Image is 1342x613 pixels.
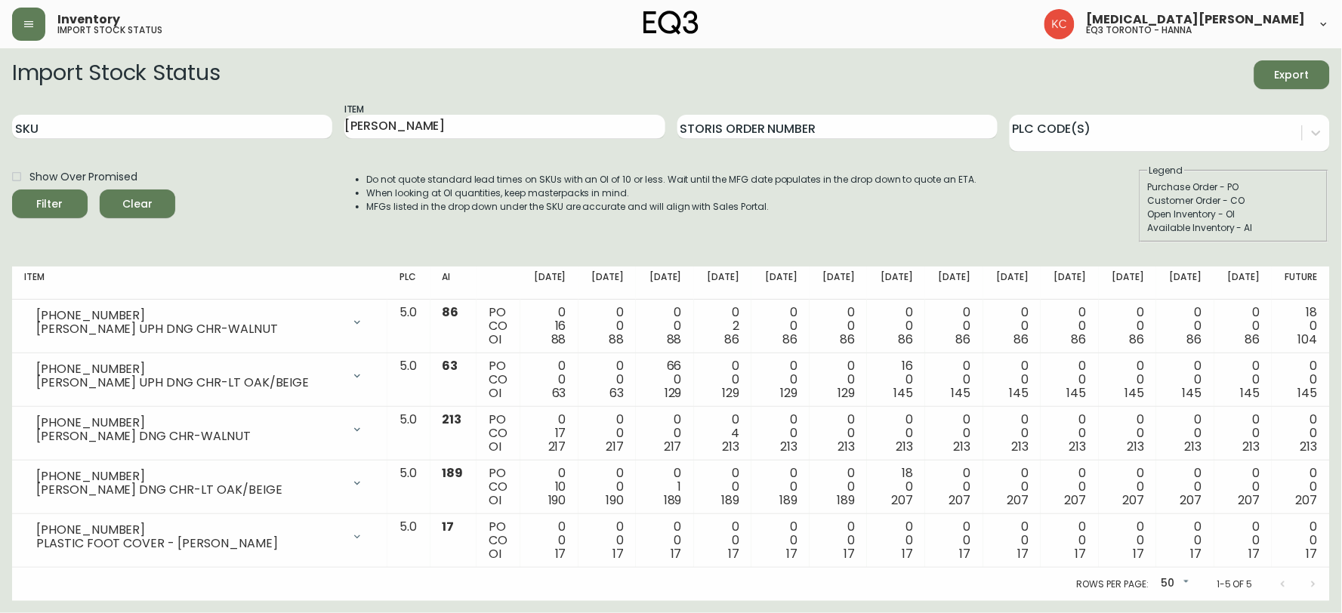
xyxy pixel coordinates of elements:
span: 17 [902,545,913,562]
span: OI [489,384,501,402]
div: 0 0 [995,359,1029,400]
div: 0 0 [706,520,740,561]
span: 129 [780,384,797,402]
td: 5.0 [387,514,430,568]
span: 145 [1125,384,1144,402]
div: 0 0 [1226,413,1260,454]
span: 207 [1122,491,1144,509]
div: 0 0 [1284,467,1318,507]
div: 0 0 [937,467,971,507]
div: 0 0 [1168,359,1202,400]
div: 0 0 [1111,520,1145,561]
div: Customer Order - CO [1148,194,1320,208]
div: 0 0 [937,520,971,561]
div: 0 0 [879,413,913,454]
li: Do not quote standard lead times on SKUs with an OI of 10 or less. Wait until the MFG date popula... [367,173,977,186]
li: MFGs listed in the drop down under the SKU are accurate and will align with Sales Portal. [367,200,977,214]
div: 0 0 [764,467,797,507]
td: 5.0 [387,353,430,407]
span: 145 [1240,384,1260,402]
span: 213 [1127,438,1144,455]
div: [PHONE_NUMBER][PERSON_NAME] DNG CHR-WALNUT [24,413,375,446]
div: [PERSON_NAME] UPH DNG CHR-LT OAK/BEIGE [36,376,342,390]
span: 189 [722,491,740,509]
div: [PHONE_NUMBER] [36,416,342,430]
div: 0 0 [1226,306,1260,347]
span: 145 [1009,384,1029,402]
div: 0 0 [1053,413,1087,454]
span: 207 [1007,491,1029,509]
div: 0 0 [995,306,1029,347]
span: 17 [443,518,455,535]
div: 0 2 [706,306,740,347]
p: Rows per page: [1077,578,1149,591]
div: 0 0 [591,520,625,561]
span: 17 [1248,545,1260,562]
div: 0 0 [879,520,913,561]
span: 129 [665,384,682,402]
div: Filter [37,195,63,214]
span: 86 [443,303,459,321]
th: Future [1272,266,1330,300]
span: Inventory [57,14,120,26]
span: 217 [606,438,624,455]
span: 86 [1072,331,1087,348]
span: 63 [552,384,566,402]
td: 5.0 [387,407,430,461]
span: 145 [893,384,913,402]
div: 0 0 [591,306,625,347]
span: 213 [443,411,462,428]
div: PO CO [489,359,508,400]
div: 0 0 [1111,413,1145,454]
div: 0 0 [1284,359,1318,400]
th: [DATE] [751,266,810,300]
span: 17 [1017,545,1029,562]
div: 0 17 [532,413,566,454]
span: Show Over Promised [29,169,137,185]
span: 129 [723,384,740,402]
th: [DATE] [867,266,925,300]
span: 17 [844,545,856,562]
h2: Import Stock Status [12,60,220,89]
span: 17 [960,545,971,562]
span: 17 [612,545,624,562]
div: Open Inventory - OI [1148,208,1320,221]
div: 0 0 [532,359,566,400]
div: 0 0 [1284,520,1318,561]
div: [PERSON_NAME] UPH DNG CHR-WALNUT [36,322,342,336]
div: 0 10 [532,467,566,507]
div: 0 0 [648,413,682,454]
span: 213 [723,438,740,455]
th: [DATE] [1041,266,1099,300]
span: 63 [443,357,458,374]
div: Available Inventory - AI [1148,221,1320,235]
div: 0 0 [1168,520,1202,561]
span: 104 [1298,331,1318,348]
span: 17 [1133,545,1144,562]
div: 0 0 [764,306,797,347]
span: 88 [551,331,566,348]
span: 213 [896,438,913,455]
div: 0 0 [706,467,740,507]
th: Item [12,266,387,300]
div: 0 0 [822,359,856,400]
div: 16 0 [879,359,913,400]
span: 86 [841,331,856,348]
div: [PHONE_NUMBER] [36,309,342,322]
span: 17 [1307,545,1318,562]
span: 17 [786,545,797,562]
div: PLASTIC FOOT COVER - [PERSON_NAME] [36,537,342,550]
span: 190 [548,491,566,509]
span: 207 [1180,491,1202,509]
span: 129 [838,384,856,402]
div: PO CO [489,467,508,507]
button: Export [1254,60,1330,89]
h5: eq3 toronto - hanna [1087,26,1192,35]
h5: import stock status [57,26,162,35]
div: 0 0 [937,413,971,454]
div: [PHONE_NUMBER] [36,362,342,376]
span: 213 [1300,438,1318,455]
div: 0 0 [764,413,797,454]
div: [PHONE_NUMBER] [36,523,342,537]
span: OI [489,545,501,562]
